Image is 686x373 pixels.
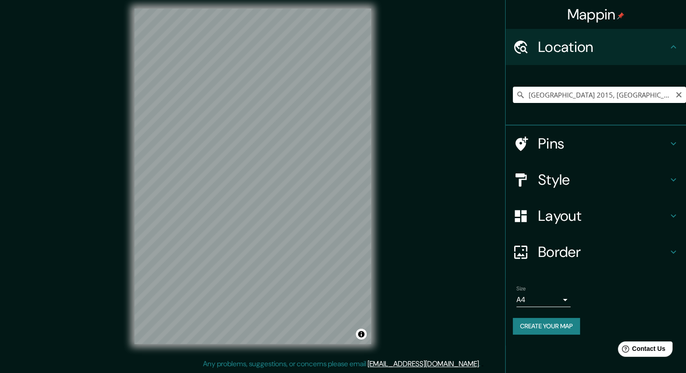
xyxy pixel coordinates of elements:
[675,90,682,98] button: Clear
[516,285,526,293] label: Size
[538,243,668,261] h4: Border
[567,5,625,23] h4: Mappin
[506,126,686,162] div: Pins
[513,318,580,335] button: Create your map
[506,198,686,234] div: Layout
[538,38,668,56] h4: Location
[482,359,483,369] div: .
[506,29,686,65] div: Location
[606,338,676,363] iframe: Help widget launcher
[506,234,686,270] div: Border
[134,9,371,344] canvas: Map
[506,162,686,198] div: Style
[617,12,624,19] img: pin-icon.png
[538,171,668,189] h4: Style
[356,329,367,340] button: Toggle attribution
[513,87,686,103] input: Pick your city or area
[480,359,482,369] div: .
[538,135,668,153] h4: Pins
[538,207,668,225] h4: Layout
[368,359,479,368] a: [EMAIL_ADDRESS][DOMAIN_NAME]
[516,293,571,307] div: A4
[203,359,480,369] p: Any problems, suggestions, or concerns please email .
